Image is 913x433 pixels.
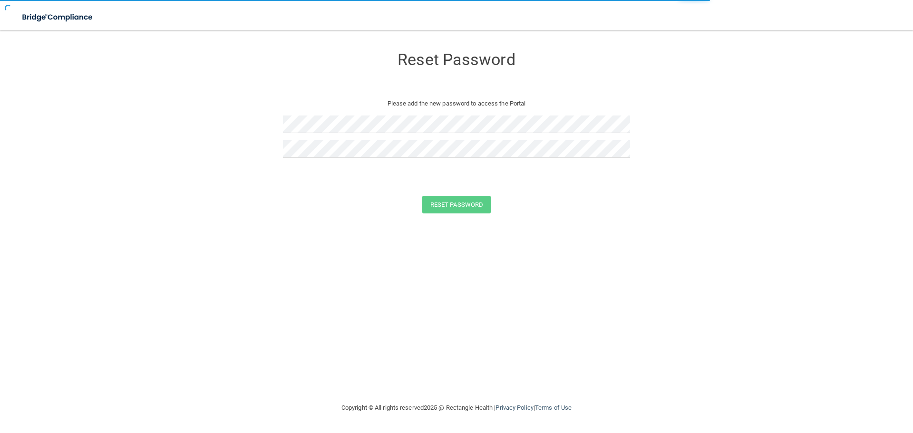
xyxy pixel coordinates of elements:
a: Privacy Policy [495,404,533,411]
button: Reset Password [422,196,491,213]
img: bridge_compliance_login_screen.278c3ca4.svg [14,8,102,27]
h3: Reset Password [283,51,630,68]
a: Terms of Use [535,404,572,411]
p: Please add the new password to access the Portal [290,98,623,109]
div: Copyright © All rights reserved 2025 @ Rectangle Health | | [283,393,630,423]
